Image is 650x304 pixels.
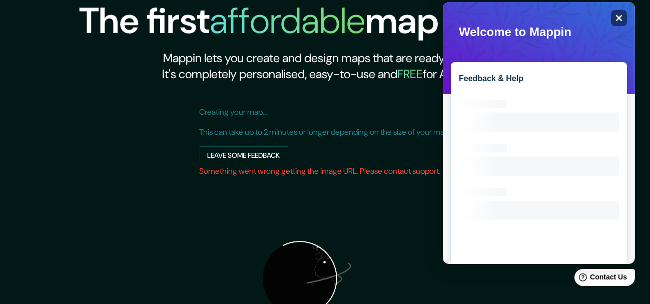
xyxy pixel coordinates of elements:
h2: Mappin lets you create and design maps that are ready to print. It's completely personalised, eas... [80,50,571,82]
h6: Something went wrong getting the image URL. Please contact support. [200,164,451,178]
button: Leave some feedback [200,146,288,165]
p: Creating your map... [200,106,451,118]
p: This can take up to 2 minutes or longer depending on the size of your map. [200,126,451,138]
iframe: Help widget launcher [561,265,639,293]
h5: FREE [397,66,423,82]
iframe: Help widget [443,2,635,264]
